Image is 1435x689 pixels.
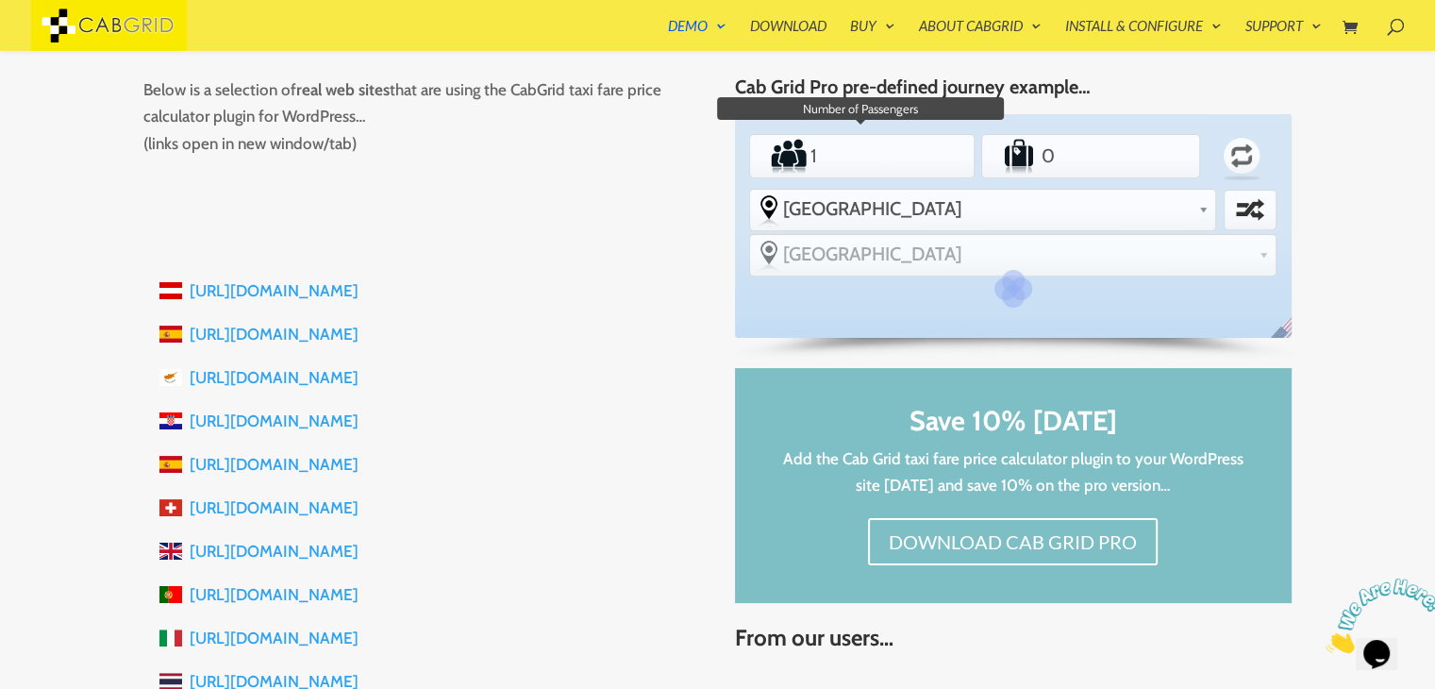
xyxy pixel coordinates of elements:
img: Chat attention grabber [8,8,125,82]
h4: Cab Grid Pro pre-defined journey example… [735,76,1292,107]
a: Support [1245,19,1322,51]
a: Buy [850,19,895,51]
span: [GEOGRAPHIC_DATA] [783,197,1191,220]
a: [URL][DOMAIN_NAME] [190,542,359,561]
a: CabGrid Taxi Plugin [31,13,187,33]
a: [URL][DOMAIN_NAME] [190,325,359,344]
a: [URL][DOMAIN_NAME] [190,281,359,300]
label: Return [1210,128,1275,183]
p: Add the Cab Grid taxi fare price calculator plugin to your WordPress site [DATE] and save 10% on ... [773,445,1254,500]
div: Select the place the destination address is within [750,235,1276,273]
label: Number of Passengers [753,137,808,175]
iframe: chat widget [1318,571,1435,661]
a: [URL][DOMAIN_NAME] [190,585,359,604]
a: [URL][DOMAIN_NAME] [190,412,359,430]
span: English [1266,314,1305,354]
a: [URL][DOMAIN_NAME] [190,368,359,387]
label: Number of Suitcases [985,137,1038,175]
a: About CabGrid [919,19,1042,51]
a: Download [750,19,826,51]
a: Download Cab Grid Pro [868,518,1158,565]
a: [URL][DOMAIN_NAME] [190,455,359,474]
p: Below is a selection of that are using the CabGrid taxi fare price calculator plugin for WordPres... [143,76,700,159]
strong: real web sites [296,80,390,99]
input: Number of Suitcases [1038,137,1144,175]
h3: From our users… [735,626,1292,660]
h2: Save 10% [DATE] [773,406,1254,445]
label: Swap selected destinations [1226,193,1274,227]
a: [URL][DOMAIN_NAME] [190,498,359,517]
a: [URL][DOMAIN_NAME] [190,629,359,647]
input: Number of Passengers [808,137,917,175]
span: [GEOGRAPHIC_DATA] [783,243,1251,265]
div: Select the place the starting address falls within [750,190,1215,227]
a: Demo [668,19,726,51]
a: Install & Configure [1065,19,1222,51]
div: Please wait... [1006,281,1021,296]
